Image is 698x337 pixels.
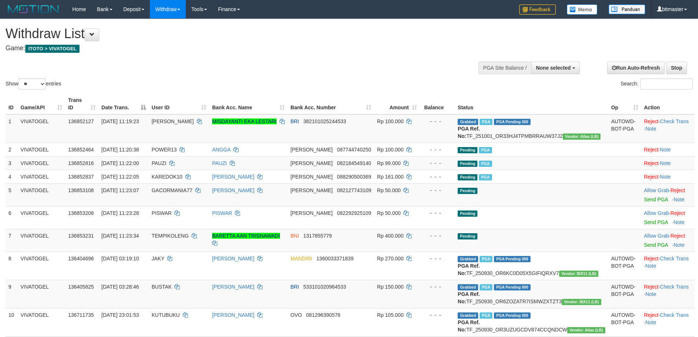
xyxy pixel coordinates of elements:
span: Copy 087744740250 to clipboard [337,147,371,153]
a: Stop [666,62,687,74]
td: VIVATOGEL [18,229,65,252]
b: PGA Ref. No: [458,291,480,304]
a: Note [645,263,656,269]
span: [DATE] 11:23:07 [101,187,139,193]
span: 136852464 [68,147,94,153]
td: VIVATOGEL [18,156,65,170]
b: PGA Ref. No: [458,319,480,333]
span: JAKY [152,256,165,261]
span: [PERSON_NAME] [291,174,333,180]
span: KAREDOK10 [152,174,182,180]
a: Reject [644,118,659,124]
a: [PERSON_NAME] [212,284,254,290]
span: PGA Pending [494,256,531,262]
span: Pending [458,147,477,153]
span: Pending [458,233,477,239]
td: TF_250930_OR6ZOZATR7ISMWZXTZT3 [455,280,608,308]
a: Reject [671,187,685,193]
span: [DATE] 11:23:34 [101,233,139,239]
td: TF_251001_OR33HJ4TPMBRRAUW37J2 [455,114,608,143]
a: [PERSON_NAME] [212,312,254,318]
span: BRI [291,118,299,124]
td: · [641,143,695,156]
span: PISWAR [152,210,172,216]
span: [DATE] 23:01:53 [101,312,139,318]
span: Marked by bttrenal [480,284,492,290]
a: Reject [644,256,659,261]
td: TF_250930_OR6KC0D05X5GIFIQRXV7 [455,252,608,280]
span: [DATE] 03:19:10 [101,256,139,261]
span: Copy 382101025244533 to clipboard [303,118,346,124]
span: Copy 082184549140 to clipboard [337,160,371,166]
span: [PERSON_NAME] [291,187,333,193]
div: - - - [423,209,452,217]
span: Rp 161.000 [377,174,403,180]
span: Rp 100.000 [377,118,403,124]
a: Note [673,242,684,248]
a: Note [645,319,656,325]
span: 136404696 [68,256,94,261]
span: Pending [458,174,477,180]
td: 2 [5,143,18,156]
div: - - - [423,118,452,125]
span: BRI [291,284,299,290]
td: 1 [5,114,18,143]
td: VIVATOGEL [18,206,65,229]
span: [PERSON_NAME] [291,147,333,153]
th: Date Trans.: activate to sort column descending [99,94,149,114]
th: User ID: activate to sort column ascending [149,94,209,114]
a: Note [645,126,656,132]
span: [DATE] 11:23:28 [101,210,139,216]
span: PAUZI [152,160,166,166]
a: Check Trans [660,284,689,290]
span: TEMPIKOLENG [152,233,189,239]
td: TF_250930_OR3UZUGCDV874CCQNDCW [455,308,608,336]
span: Copy 082292925109 to clipboard [337,210,371,216]
span: 136852127 [68,118,94,124]
a: Check Trans [660,118,689,124]
a: [PERSON_NAME] [212,174,254,180]
span: Grabbed [458,119,478,125]
th: Balance [420,94,455,114]
td: 3 [5,156,18,170]
select: Showentries [18,78,46,89]
span: BNI [291,233,299,239]
span: ITOTO > VIVATOGEL [25,45,80,53]
th: Trans ID: activate to sort column ascending [65,94,99,114]
span: Marked by bttwdluis [479,147,492,153]
span: 136853206 [68,210,94,216]
td: · · [641,114,695,143]
span: 136853231 [68,233,94,239]
td: VIVATOGEL [18,170,65,183]
th: Game/API: activate to sort column ascending [18,94,65,114]
td: · [641,206,695,229]
h4: Game: [5,45,458,52]
label: Show entries [5,78,61,89]
th: ID [5,94,18,114]
a: Reject [644,312,659,318]
a: Allow Grab [644,210,669,216]
b: PGA Ref. No: [458,263,480,276]
div: - - - [423,232,452,239]
label: Search: [621,78,693,89]
span: GACORMANIA77 [152,187,192,193]
td: · · [641,280,695,308]
td: VIVATOGEL [18,143,65,156]
a: Reject [644,147,659,153]
span: Marked by bttwdluis [479,161,492,167]
span: [DATE] 11:19:23 [101,118,139,124]
a: Send PGA [644,197,668,202]
td: · · [641,252,695,280]
a: Note [673,219,684,225]
td: · [641,183,695,206]
span: Rp 105.000 [377,312,403,318]
td: 10 [5,308,18,336]
a: BARETTA AAN TRISNAWADI [212,233,280,239]
span: [PERSON_NAME] [291,210,333,216]
a: Note [673,197,684,202]
span: Rp 270.000 [377,256,403,261]
span: [DATE] 11:22:05 [101,174,139,180]
span: Copy 088290500369 to clipboard [337,174,371,180]
span: KUTUBUKU [152,312,180,318]
img: MOTION_logo.png [5,4,61,15]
